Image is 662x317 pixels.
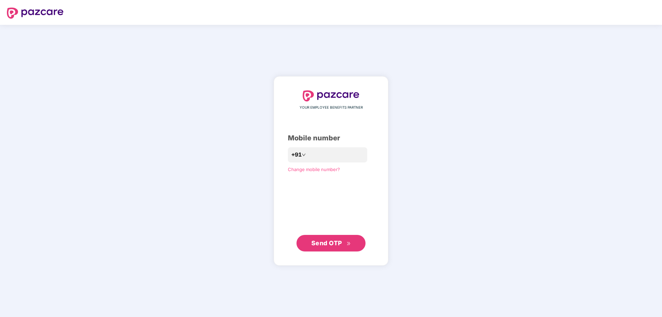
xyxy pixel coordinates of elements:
[288,167,340,172] a: Change mobile number?
[302,153,306,157] span: down
[347,241,351,246] span: double-right
[296,235,366,251] button: Send OTPdouble-right
[291,150,302,159] span: +91
[288,133,374,143] div: Mobile number
[300,105,363,110] span: YOUR EMPLOYEE BENEFITS PARTNER
[7,8,64,19] img: logo
[303,90,359,101] img: logo
[311,239,342,247] span: Send OTP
